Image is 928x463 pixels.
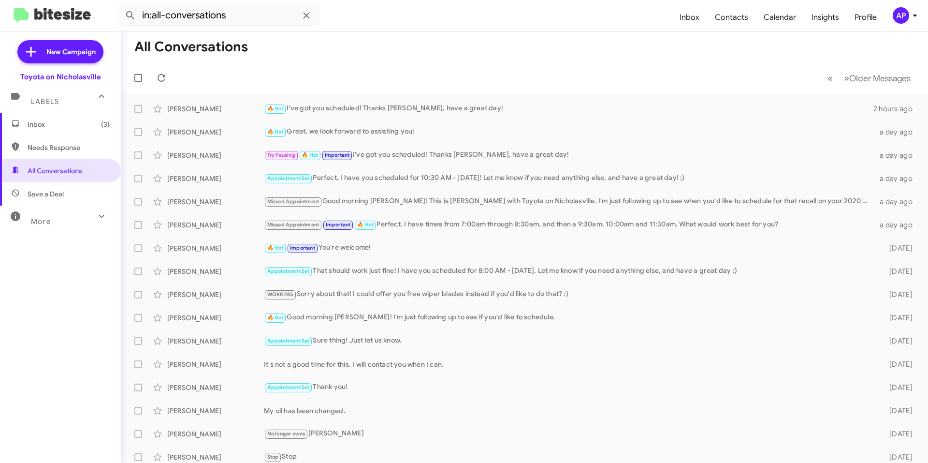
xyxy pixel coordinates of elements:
div: [DATE] [874,290,920,299]
span: Important [326,222,351,228]
div: Thank you! [264,382,874,393]
div: [PERSON_NAME] [167,150,264,160]
span: » [844,72,849,84]
input: Search [117,4,320,27]
div: [DATE] [874,452,920,462]
button: AP [884,7,917,24]
span: 🔥 Hot [267,245,284,251]
div: Great, we look forward to assisting you! [264,126,874,137]
div: Toyota on Nicholasville [20,72,101,82]
div: Sorry about that! I could offer you free wiper blades instead if you'd like to do that? :) [264,289,874,300]
div: I've got you scheduled! Thanks [PERSON_NAME], have a great day! [264,103,873,114]
span: Older Messages [849,73,911,84]
div: [DATE] [874,267,920,276]
div: [DATE] [874,429,920,439]
span: Save a Deal [28,189,64,199]
div: It's not a good time for this. I will contact you when I can. [264,359,874,369]
div: [PERSON_NAME] [167,127,264,137]
span: Appointment Set [267,175,310,181]
div: Perfect. I have times from 7:00am through 8:30am, and then a 9:30am, 10:00am and 11:30am. What wo... [264,219,874,230]
div: [DATE] [874,243,920,253]
div: I've got you scheduled! Thanks [PERSON_NAME], have a great day! [264,149,874,161]
div: [PERSON_NAME] [167,429,264,439]
div: AP [893,7,909,24]
div: [DATE] [874,383,920,392]
div: a day ago [874,197,920,207]
span: Appointment Set [267,384,310,390]
a: Calendar [756,3,804,31]
div: [PERSON_NAME] [167,383,264,392]
span: 🔥 Hot [267,129,284,135]
div: [PERSON_NAME] [167,313,264,323]
div: [PERSON_NAME] [167,290,264,299]
span: Needs Response [28,143,110,152]
a: Insights [804,3,847,31]
div: [PERSON_NAME] [167,220,264,230]
span: (3) [101,119,110,129]
div: a day ago [874,220,920,230]
div: [DATE] [874,336,920,346]
span: Stop [267,454,279,460]
nav: Page navigation example [822,68,916,88]
div: [DATE] [874,359,920,369]
div: [PERSON_NAME] [167,452,264,462]
h1: All Conversations [134,39,248,55]
span: No longer owns [267,431,305,437]
span: 🔥 Hot [267,314,284,321]
div: [PERSON_NAME] [167,336,264,346]
span: Important [290,245,315,251]
span: 🔥 Hot [357,222,374,228]
div: [PERSON_NAME] [167,359,264,369]
button: Previous [822,68,839,88]
div: That should work just fine! I have you scheduled for 8:00 AM - [DATE]. Let me know if you need an... [264,266,874,277]
span: 🔥 Hot [302,152,318,158]
div: a day ago [874,174,920,183]
div: [PERSON_NAME] [167,174,264,183]
span: WORKING [267,291,293,298]
div: [PERSON_NAME] [167,267,264,276]
span: Appointment Set [267,338,310,344]
span: Appointment Set [267,268,310,274]
a: Contacts [707,3,756,31]
div: My oil has been changed. [264,406,874,416]
div: Good morning [PERSON_NAME]! I'm just following up to see if you'd like to schedule. [264,312,874,323]
div: You're welcome! [264,242,874,254]
span: Missed Appointment [267,222,319,228]
span: More [31,217,51,226]
div: a day ago [874,127,920,137]
div: [PERSON_NAME] [167,243,264,253]
div: Stop [264,451,874,463]
div: a day ago [874,150,920,160]
a: Inbox [672,3,707,31]
span: Missed Appointment [267,198,319,205]
span: « [827,72,833,84]
div: [PERSON_NAME] [167,197,264,207]
div: [DATE] [874,313,920,323]
button: Next [838,68,916,88]
div: [DATE] [874,406,920,416]
a: Profile [847,3,884,31]
div: [PERSON_NAME] [167,104,264,114]
span: Important [325,152,350,158]
div: Perfect, I have you scheduled for 10:30 AM - [DATE]! Let me know if you need anything else, and h... [264,173,874,184]
div: [PERSON_NAME] [264,428,874,439]
span: Labels [31,97,59,106]
div: Sure thing! Just let us know. [264,335,874,346]
div: 2 hours ago [873,104,920,114]
span: All Conversations [28,166,82,176]
span: Try Pausing [267,152,295,158]
div: [PERSON_NAME] [167,406,264,416]
div: Good morning [PERSON_NAME]! This is [PERSON_NAME] with Toyota on Nicholasville. I'm just followin... [264,196,874,207]
span: New Campaign [46,47,96,57]
a: New Campaign [17,40,103,63]
span: Inbox [28,119,110,129]
span: 🔥 Hot [267,105,284,112]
